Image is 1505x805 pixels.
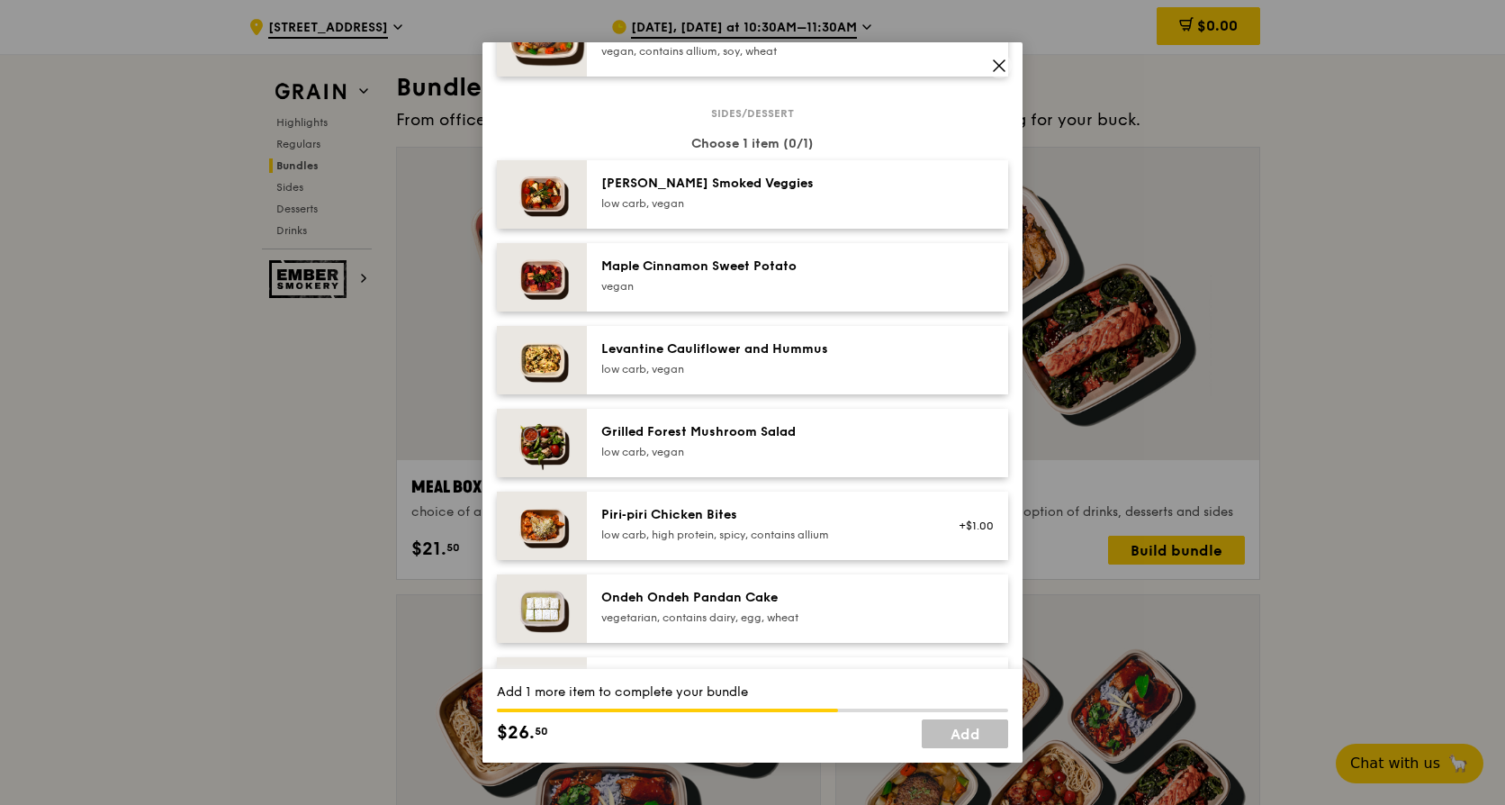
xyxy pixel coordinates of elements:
[601,506,924,524] div: Piri‑piri Chicken Bites
[497,135,1008,153] div: Choose 1 item (0/1)
[601,445,924,459] div: low carb, vegan
[601,196,924,211] div: low carb, vegan
[601,279,924,294] div: vegan
[946,519,994,533] div: +$1.00
[601,175,924,193] div: [PERSON_NAME] Smoked Veggies
[601,423,924,441] div: Grilled Forest Mushroom Salad
[497,492,587,560] img: daily_normal_Piri-Piri-Chicken-Bites-HORZ.jpg
[601,611,924,625] div: vegetarian, contains dairy, egg, wheat
[497,409,587,477] img: daily_normal_Grilled-Forest-Mushroom-Salad-HORZ.jpg
[497,719,535,746] span: $26.
[601,340,924,358] div: Levantine Cauliflower and Hummus
[922,719,1008,748] a: Add
[497,574,587,643] img: daily_normal_Ondeh_Ondeh_Pandan_Cake-HORZ.jpg
[497,160,587,229] img: daily_normal_Thyme-Rosemary-Zucchini-HORZ.jpg
[535,724,548,738] span: 50
[497,683,1008,701] div: Add 1 more item to complete your bundle
[601,362,924,376] div: low carb, vegan
[601,528,924,542] div: low carb, high protein, spicy, contains allium
[601,44,924,59] div: vegan, contains allium, soy, wheat
[601,589,924,607] div: Ondeh Ondeh Pandan Cake
[601,258,924,276] div: Maple Cinnamon Sweet Potato
[497,657,587,726] img: daily_normal_Seasonal_Fruit_Parcel__Horizontal_.jpg
[497,326,587,394] img: daily_normal_Levantine_Cauliflower_and_Hummus__Horizontal_.jpg
[704,106,801,121] span: Sides/dessert
[497,243,587,312] img: daily_normal_Maple_Cinnamon_Sweet_Potato__Horizontal_.jpg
